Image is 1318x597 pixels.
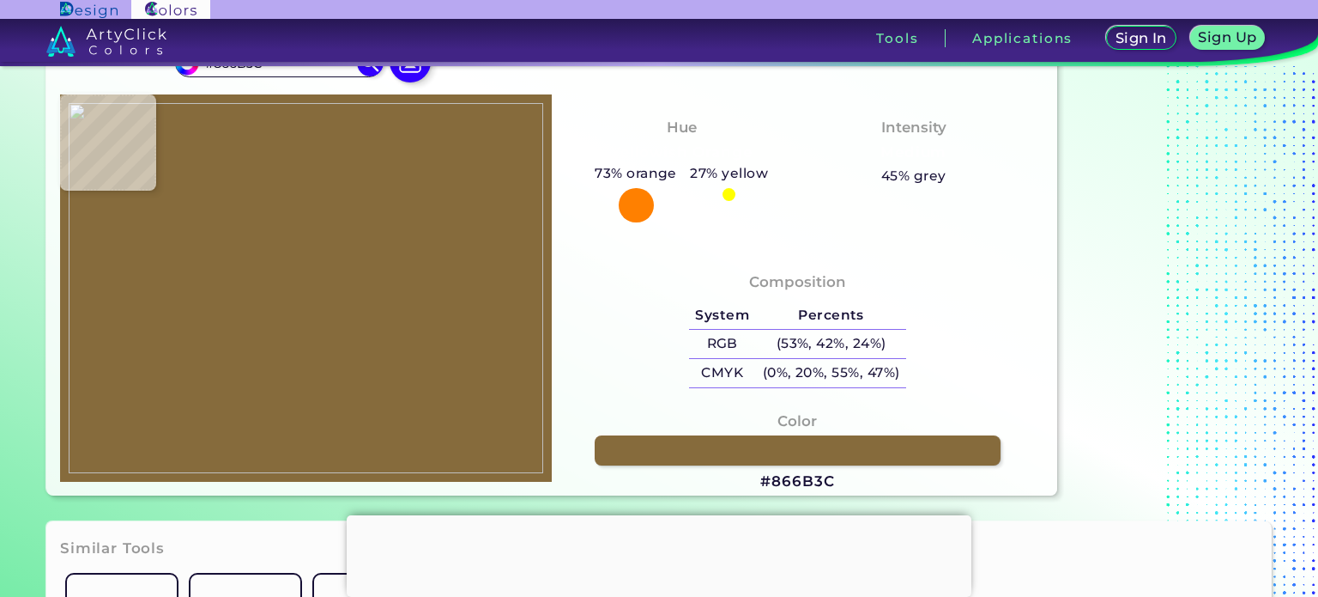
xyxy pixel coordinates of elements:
[1109,27,1173,49] a: Sign In
[876,32,918,45] h3: Tools
[69,103,543,474] img: 5da97091-38d9-4165-91bc-7581cf208392
[604,143,759,163] h3: Yellowish Orange
[756,359,906,387] h5: (0%, 20%, 55%, 47%)
[689,302,756,330] h5: System
[749,270,846,295] h4: Composition
[46,26,167,57] img: logo_artyclick_colors_white.svg
[881,165,946,187] h5: 45% grey
[777,409,817,434] h4: Color
[881,115,946,140] h4: Intensity
[756,302,906,330] h5: Percents
[667,115,697,140] h4: Hue
[60,539,165,559] h3: Similar Tools
[1194,27,1261,49] a: Sign Up
[689,330,756,358] h5: RGB
[1201,31,1255,44] h5: Sign Up
[589,162,684,185] h5: 73% orange
[347,515,971,593] iframe: Advertisement
[874,143,954,163] h3: Medium
[756,330,906,358] h5: (53%, 42%, 24%)
[1118,32,1164,45] h5: Sign In
[760,472,834,492] h3: #866B3C
[684,162,775,185] h5: 27% yellow
[689,359,756,387] h5: CMYK
[60,2,118,18] img: ArtyClick Design logo
[972,32,1073,45] h3: Applications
